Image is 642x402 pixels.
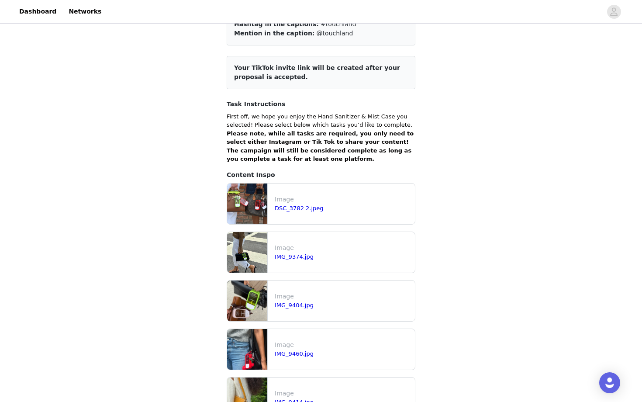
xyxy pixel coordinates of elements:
[63,2,107,21] a: Networks
[234,21,319,28] span: Hashtag in the captions:
[275,205,324,211] a: DSC_3782 2.jpeg
[234,64,400,80] span: Your TikTok invite link will be created after your proposal is accepted.
[321,21,356,28] span: #touchland
[227,281,267,321] img: file
[317,30,353,37] span: @touchland
[275,350,314,357] a: IMG_9460.jpg
[275,292,411,301] p: Image
[599,372,620,393] div: Open Intercom Messenger
[275,340,411,350] p: Image
[275,389,411,398] p: Image
[275,243,411,253] p: Image
[275,195,411,204] p: Image
[14,2,62,21] a: Dashboard
[227,170,415,180] h4: Content Inspo
[275,302,314,308] a: IMG_9404.jpg
[227,100,415,109] h4: Task Instructions
[227,184,267,224] img: file
[234,30,314,37] span: Mention in the caption:
[227,112,415,129] p: First off, we hope you enjoy the Hand Sanitizer & Mist Case you selected! Please select below whi...
[610,5,618,19] div: avatar
[227,130,414,163] strong: Please note, while all tasks are required, you only need to select either Instagram or Tik Tok to...
[275,253,314,260] a: IMG_9374.jpg
[227,329,267,370] img: file
[227,232,267,273] img: file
